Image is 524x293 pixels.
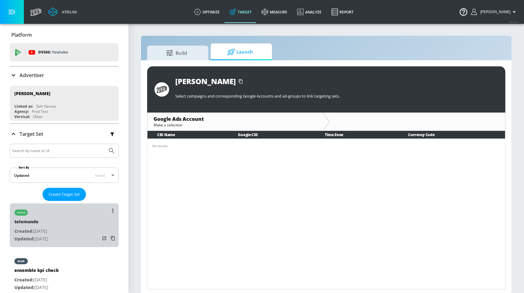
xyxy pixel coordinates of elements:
[10,26,119,43] div: Platform
[36,104,56,109] div: Zefr Demos
[14,104,33,109] div: Linked as:
[59,9,77,15] div: Atrium
[109,234,117,243] button: Copy Targeting Set Link
[509,20,518,24] span: v 4.25.4
[18,260,24,263] div: draft
[95,173,105,178] span: latest
[17,165,31,169] label: Sort By
[14,114,30,119] div: Vertical:
[14,276,59,284] p: [DATE]
[14,109,29,114] div: Agency:
[52,49,68,55] p: Youtube
[292,1,326,23] a: Analyze
[175,93,498,99] p: Select campaigns and corresponding Google Accounts and ad-groups to link targeting sets.
[14,228,33,234] span: Created:
[12,147,105,155] input: Search by name or Id
[14,235,48,243] p: [DATE]
[38,49,68,56] p: DV360:
[10,86,119,121] div: [PERSON_NAME]Linked as:Zefr DemosAgency:Prod TestVertical:Other
[20,131,43,137] p: Target Set
[326,1,359,23] a: Report
[217,45,263,59] span: Launch
[100,234,109,243] button: Open in new window
[49,191,80,198] span: Create Target Set
[11,32,32,38] p: Platform
[14,267,59,276] div: ensemble kpi check
[14,91,50,96] div: [PERSON_NAME]
[228,131,315,139] th: Google CID
[33,114,43,119] div: Other
[10,203,119,247] div: activetelemundoCreated:[DATE]Updated:[DATE]
[154,122,317,128] div: Make a selection
[14,173,29,178] div: Updated
[14,228,48,235] p: [DATE]
[189,1,225,23] a: optimize
[225,1,257,23] a: Target
[175,76,236,86] div: [PERSON_NAME]
[455,3,472,20] button: Open Resource Center
[471,8,518,16] button: [PERSON_NAME]
[10,43,119,61] div: DV360: Youtube
[478,10,511,14] span: login as: justin.nim@zefr.com
[257,1,292,23] a: measure
[147,131,228,139] th: CID Name
[20,72,44,79] p: Advertiser
[154,116,317,122] div: Google Ads Account
[10,67,119,84] div: Advertiser
[48,7,77,17] a: Atrium
[14,219,48,228] div: telemundo
[152,144,500,148] div: No results
[32,109,48,114] div: Prod Test
[315,131,398,139] th: Time Zone
[17,211,25,214] div: active
[43,188,86,201] button: Create Target Set
[153,46,200,60] span: Build
[14,236,35,242] span: Updated:
[14,284,59,291] p: [DATE]
[14,284,35,290] span: Updated:
[147,113,323,131] div: Google Ads AccountMake a selection
[14,277,33,283] span: Created:
[398,131,505,139] th: Currency Code
[10,124,119,144] div: Target Set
